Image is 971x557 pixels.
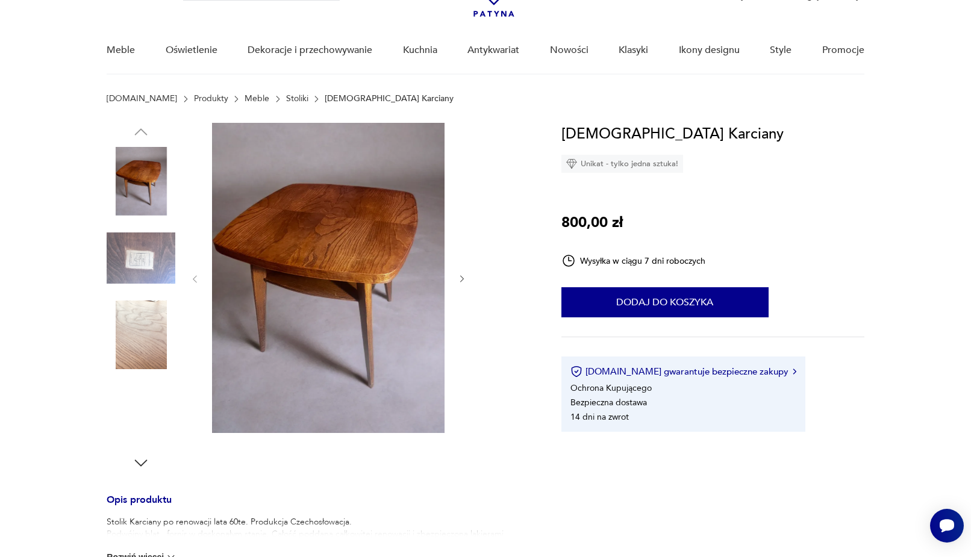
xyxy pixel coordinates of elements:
[107,516,504,540] p: Stolik Karciany po renowacji lata 60te. Produkcja Czechosłowacja. Podwójny blat , fornir w doskon...
[561,211,623,234] p: 800,00 zł
[107,27,135,73] a: Meble
[561,155,683,173] div: Unikat - tylko jedna sztuka!
[166,27,217,73] a: Oświetlenie
[194,94,228,104] a: Produkty
[566,158,577,169] img: Ikona diamentu
[107,300,175,369] img: Zdjęcie produktu Stolik Karciany
[770,27,791,73] a: Style
[570,397,647,408] li: Bezpieczna dostawa
[561,123,784,146] h1: [DEMOGRAPHIC_DATA] Karciany
[107,496,532,516] h3: Opis produktu
[550,27,589,73] a: Nowości
[107,224,175,293] img: Zdjęcie produktu Stolik Karciany
[107,378,175,446] img: Zdjęcie produktu Stolik Karciany
[570,382,652,394] li: Ochrona Kupującego
[570,366,796,378] button: [DOMAIN_NAME] gwarantuje bezpieczne zakupy
[570,366,582,378] img: Ikona certyfikatu
[619,27,648,73] a: Klasyki
[248,27,372,73] a: Dekoracje i przechowywanie
[325,94,454,104] p: [DEMOGRAPHIC_DATA] Karciany
[403,27,437,73] a: Kuchnia
[679,27,740,73] a: Ikony designu
[822,27,864,73] a: Promocje
[930,509,964,543] iframe: Smartsupp widget button
[570,411,629,423] li: 14 dni na zwrot
[467,27,519,73] a: Antykwariat
[286,94,308,104] a: Stoliki
[107,94,177,104] a: [DOMAIN_NAME]
[245,94,269,104] a: Meble
[561,287,769,317] button: Dodaj do koszyka
[212,123,445,433] img: Zdjęcie produktu Stolik Karciany
[561,254,706,268] div: Wysyłka w ciągu 7 dni roboczych
[107,147,175,216] img: Zdjęcie produktu Stolik Karciany
[793,369,796,375] img: Ikona strzałki w prawo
